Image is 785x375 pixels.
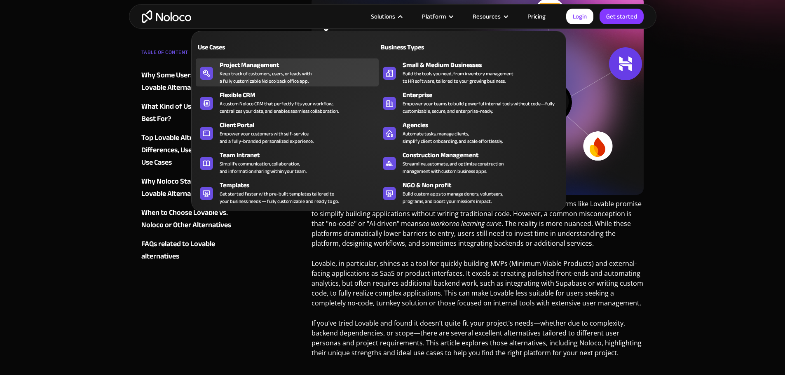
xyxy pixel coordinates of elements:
[141,132,241,169] a: Top Lovable Alternatives: Differences, User Personas, and Use Cases‍
[196,119,379,147] a: Client PortalEmpower your customers with self-serviceand a fully-branded personalized experience.
[379,179,562,207] a: NGO & Non profitBuild custom apps to manage donors, volunteers,programs, and boost your mission’s...
[141,69,241,94] a: Why Some Users Look for Lovable Alternatives
[196,37,379,56] a: Use Cases
[462,11,517,22] div: Resources
[191,19,566,211] nav: Solutions
[312,259,644,314] p: Lovable, in particular, shines as a tool for quickly building MVPs (Minimum Viable Products) and ...
[379,119,562,147] a: AgenciesAutomate tasks, manage clients,simplify client onboarding, and scale effortlessly.
[422,11,446,22] div: Platform
[473,11,501,22] div: Resources
[412,11,462,22] div: Platform
[403,180,565,190] div: NGO & Non profit
[371,11,395,22] div: Solutions
[220,100,339,115] div: A custom Noloco CRM that perfectly fits your workflow, centralizes your data, and enables seamles...
[141,207,241,231] a: When to Choose Lovable vs. Noloco or Other Alternatives
[220,90,382,100] div: Flexible CRM
[403,130,503,145] div: Automate tasks, manage clients, simplify client onboarding, and scale effortlessly.
[196,149,379,177] a: Team IntranetSimplify communication, collaboration,and information sharing within your team.
[403,150,565,160] div: Construction Management
[403,60,565,70] div: Small & Medium Businesses
[403,70,513,85] div: Build the tools you need, from inventory management to HR software, tailored to your growing busi...
[196,89,379,116] a: Flexible CRMA custom Noloco CRM that perfectly fits your workflow,centralizes your data, and enab...
[220,60,382,70] div: Project Management
[379,58,562,86] a: Small & Medium BusinessesBuild the tools you need, from inventory managementto HR software, tailo...
[141,238,241,263] a: FAQs related to Lovable alternatives
[220,190,339,205] div: Get started faster with pre-built templates tailored to your business needs — fully customizable ...
[379,37,562,56] a: Business Types
[403,190,503,205] div: Build custom apps to manage donors, volunteers, programs, and boost your mission’s impact.
[403,120,565,130] div: Agencies
[379,89,562,116] a: EnterpriseEmpower your teams to build powerful internal tools without code—fully customizable, se...
[220,160,307,175] div: Simplify communication, collaboration, and information sharing within your team.
[403,90,565,100] div: Enterprise
[361,11,412,22] div: Solutions
[452,219,501,228] em: no learning curve
[196,58,379,86] a: Project ManagementKeep track of customers, users, or leads witha fully customizable Noloco back o...
[141,175,241,200] a: Why Noloco Stands Out as a Lovable Alternative
[403,100,558,115] div: Empower your teams to build powerful internal tools without code—fully customizable, secure, and ...
[600,9,644,24] a: Get started
[220,150,382,160] div: Team Intranet
[517,11,556,22] a: Pricing
[379,149,562,177] a: Construction ManagementStreamline, automate, and optimize constructionmanagement with custom busi...
[220,120,382,130] div: Client Portal
[220,130,314,145] div: Empower your customers with self-service and a fully-branded personalized experience.
[196,42,284,52] div: Use Cases
[312,199,644,254] p: In the rapidly evolving world of software development, AI-powered no-code platforms like Lovable ...
[141,100,241,125] a: What Kind of User Is Lovable Best For?
[379,42,467,52] div: Business Types
[220,180,382,190] div: Templates
[312,318,644,364] p: If you’ve tried Lovable and found it doesn’t quite fit your project’s needs—whether due to comple...
[141,46,241,63] div: TABLE OF CONTENT
[142,10,191,23] a: home
[196,179,379,207] a: TemplatesGet started faster with pre-built templates tailored toyour business needs — fully custo...
[403,160,504,175] div: Streamline, automate, and optimize construction management with custom business apps.
[220,70,312,85] div: Keep track of customers, users, or leads with a fully customizable Noloco back office app.
[566,9,593,24] a: Login
[422,219,445,228] em: no work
